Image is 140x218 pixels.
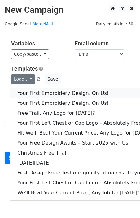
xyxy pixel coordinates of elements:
h5: Variables [11,40,65,47]
a: Send [5,152,25,164]
a: MergeMail [33,21,53,26]
h5: Email column [75,40,129,47]
a: Load... [11,74,35,84]
button: Save [45,74,61,84]
h2: New Campaign [5,5,135,15]
a: Templates [11,65,38,72]
iframe: Chat Widget [109,188,140,218]
a: Copy/paste... [11,49,49,59]
small: Google Sheet: [5,21,53,26]
span: Daily emails left: 50 [94,21,135,27]
a: Daily emails left: 50 [94,21,135,26]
